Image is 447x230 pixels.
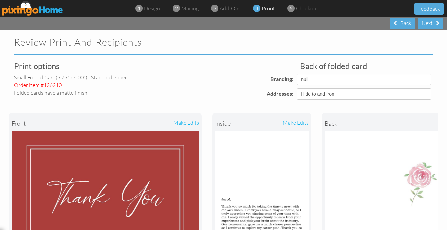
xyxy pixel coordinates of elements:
div: Next [418,18,443,29]
h3: Back of folded card [300,62,423,70]
h2: Review Print and Recipients [14,37,212,48]
button: Feedback [414,3,444,15]
span: 3 [213,5,216,12]
span: 5 [290,5,293,12]
span: add-ons [220,5,241,12]
div: front [12,116,105,131]
h3: Print options [14,62,142,70]
label: Branding: [270,75,293,83]
img: pixingo logo [2,1,63,16]
div: inside [215,116,262,131]
div: Order item #136210 [14,81,147,89]
div: make edits [105,116,199,131]
span: (5.75" x 4.00") [56,74,87,81]
div: small folded card [14,74,147,81]
div: back [325,116,420,131]
div: Folded cards have a matte finish [14,89,147,97]
span: 4 [255,5,258,12]
span: design [144,5,160,12]
span: proof [262,5,275,12]
div: make edits [262,116,309,131]
span: checkout [296,5,318,12]
span: 1 [138,5,141,12]
div: Back [390,18,415,29]
label: Addresses: [267,90,293,98]
span: mailing [181,5,199,12]
span: - Standard paper [88,74,127,81]
span: 2 [175,5,178,12]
